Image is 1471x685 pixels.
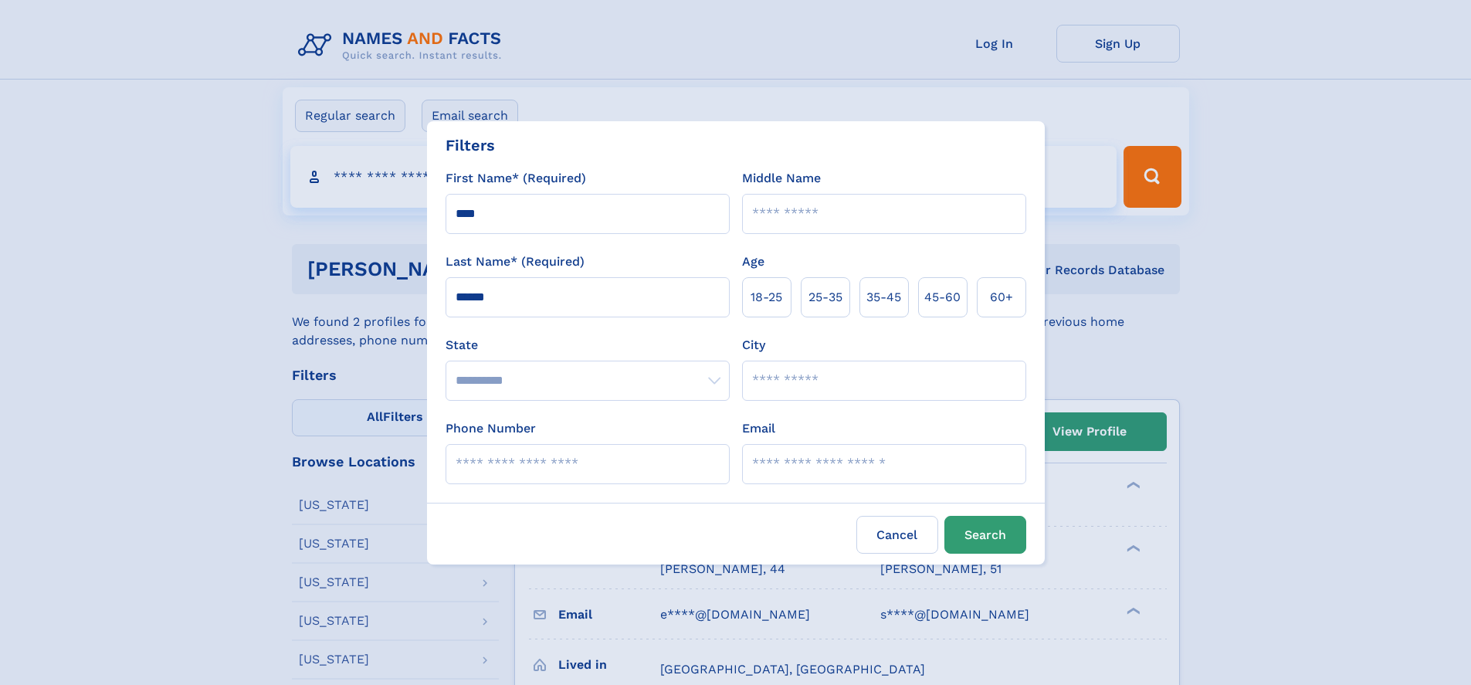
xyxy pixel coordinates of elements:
[742,336,765,354] label: City
[924,288,961,307] span: 45‑60
[990,288,1013,307] span: 60+
[446,419,536,438] label: Phone Number
[856,516,938,554] label: Cancel
[446,169,586,188] label: First Name* (Required)
[944,516,1026,554] button: Search
[446,253,585,271] label: Last Name* (Required)
[866,288,901,307] span: 35‑45
[808,288,842,307] span: 25‑35
[446,134,495,157] div: Filters
[742,253,764,271] label: Age
[751,288,782,307] span: 18‑25
[742,169,821,188] label: Middle Name
[742,419,775,438] label: Email
[446,336,730,354] label: State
